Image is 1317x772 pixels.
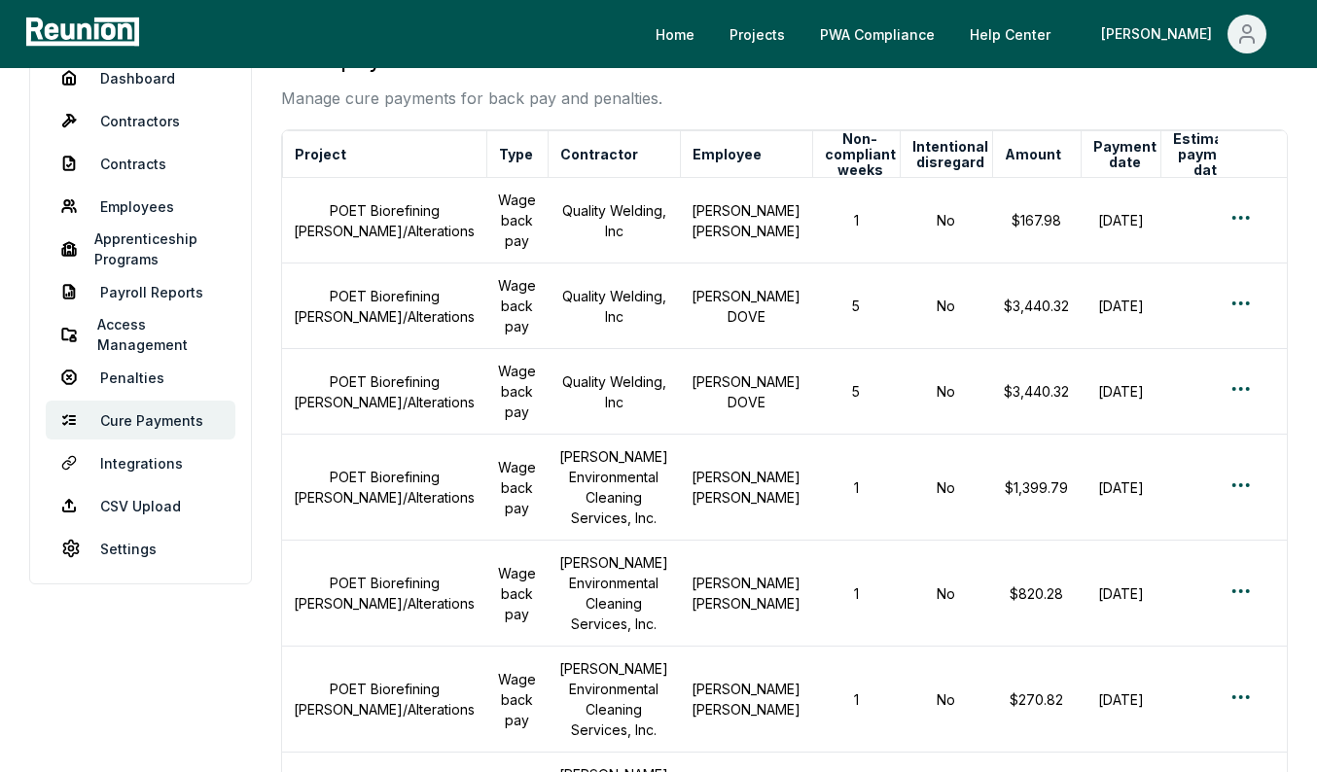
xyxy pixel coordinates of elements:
p: [DATE] [1092,689,1149,710]
p: [PERSON_NAME] Environmental Cleaning Services, Inc. [559,658,668,740]
a: Penalties [46,358,235,397]
p: [DATE] [1092,381,1149,402]
p: 1 [824,210,888,230]
a: CSV Upload [46,486,235,525]
p: POET Biorefining [PERSON_NAME]/Alterations [294,573,475,614]
button: Contractor [556,135,642,174]
button: Project [291,135,350,174]
p: 1 [824,477,888,498]
p: POET Biorefining [PERSON_NAME]/Alterations [294,467,475,508]
a: Contractors [46,101,235,140]
p: [PERSON_NAME] [PERSON_NAME] [692,200,801,241]
p: Quality Welding, Inc [559,286,668,327]
button: Non-compliant weeks [821,135,900,174]
p: POET Biorefining [PERSON_NAME]/Alterations [294,679,475,719]
p: [PERSON_NAME] DOVE [692,371,801,412]
a: Access Management [46,315,235,354]
p: Quality Welding, Inc [559,200,668,241]
button: Employee [689,135,765,174]
a: Apprenticeship Programs [46,229,235,268]
button: Type [495,135,537,174]
button: [PERSON_NAME] [1086,15,1282,53]
p: [PERSON_NAME] [PERSON_NAME] [692,467,801,508]
p: [DATE] [1092,583,1149,604]
p: POET Biorefining [PERSON_NAME]/Alterations [294,200,475,241]
p: [PERSON_NAME] [PERSON_NAME] [692,573,801,614]
p: Manage cure payments for back pay and penalties. [281,87,662,110]
button: Estimated payment date [1169,135,1250,174]
p: No [911,477,980,498]
button: Amount [1001,135,1065,174]
div: [PERSON_NAME] [1101,15,1220,53]
p: $167.98 [1004,210,1069,230]
p: [PERSON_NAME] Environmental Cleaning Services, Inc. [559,446,668,528]
p: 5 [824,381,888,402]
p: [PERSON_NAME] [PERSON_NAME] [692,679,801,719]
p: $270.82 [1004,689,1069,710]
p: [PERSON_NAME] DOVE [692,286,801,327]
p: Wage back pay [498,361,536,422]
p: No [911,583,980,604]
p: 1 [824,583,888,604]
p: No [911,381,980,402]
a: Cure Payments [46,401,235,439]
a: PWA Compliance [804,15,950,53]
p: POET Biorefining [PERSON_NAME]/Alterations [294,371,475,412]
button: Payment date [1089,135,1160,174]
p: Wage back pay [498,669,536,730]
p: [PERSON_NAME] Environmental Cleaning Services, Inc. [559,552,668,634]
p: [DATE] [1092,210,1149,230]
a: Dashboard [46,58,235,97]
p: $3,440.32 [1004,296,1069,316]
p: $1,399.79 [1004,477,1069,498]
p: $820.28 [1004,583,1069,604]
p: $3,440.32 [1004,381,1069,402]
a: Projects [714,15,801,53]
p: Wage back pay [498,190,536,251]
p: [DATE] [1092,296,1149,316]
a: Home [640,15,710,53]
p: POET Biorefining [PERSON_NAME]/Alterations [294,286,475,327]
a: Contracts [46,144,235,183]
p: [DATE] [1092,477,1149,498]
p: 5 [824,296,888,316]
p: No [911,210,980,230]
p: Wage back pay [498,457,536,518]
a: Settings [46,529,235,568]
p: Wage back pay [498,563,536,624]
p: Wage back pay [498,275,536,336]
p: No [911,296,980,316]
a: Help Center [954,15,1066,53]
a: Employees [46,187,235,226]
a: Payroll Reports [46,272,235,311]
p: No [911,689,980,710]
button: Intentional disregard [908,135,992,174]
p: 1 [824,689,888,710]
nav: Main [640,15,1298,53]
a: Integrations [46,443,235,482]
p: Quality Welding, Inc [559,371,668,412]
